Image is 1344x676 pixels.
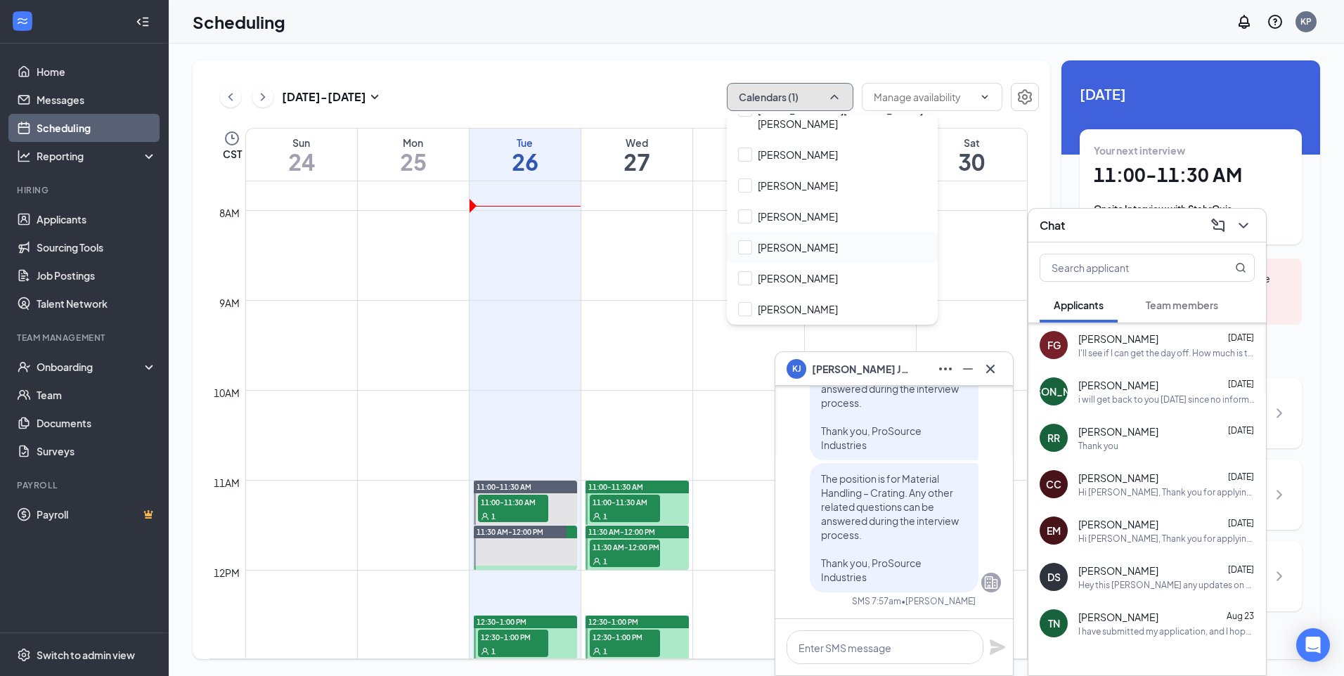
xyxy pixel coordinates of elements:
[358,150,469,174] h1: 25
[693,129,804,181] a: August 28, 2025
[1094,202,1288,230] div: Onsite Interview with StahrQuis [PERSON_NAME]
[581,136,692,150] div: Wed
[136,15,150,29] svg: Collapse
[37,500,157,528] a: PayrollCrown
[727,83,853,111] button: Calendars (1)ChevronUp
[588,482,643,492] span: 11:00-11:30 AM
[1054,299,1104,311] span: Applicants
[1080,83,1302,105] span: [DATE]
[1228,564,1254,575] span: [DATE]
[693,150,804,174] h1: 28
[1047,431,1060,445] div: RR
[1300,15,1312,27] div: KP
[989,639,1006,656] svg: Plane
[37,409,157,437] a: Documents
[491,512,496,521] span: 1
[220,86,241,108] button: ChevronLeft
[821,472,959,583] span: The position is for Material Handling – Crating. Any other related questions can be answered duri...
[217,655,243,670] div: 1pm
[812,361,910,377] span: [PERSON_NAME] Jefferson
[1016,89,1033,105] svg: Settings
[477,527,543,537] span: 11:30 AM-12:00 PM
[37,233,157,261] a: Sourcing Tools
[1040,254,1207,281] input: Search applicant
[588,527,655,537] span: 11:30 AM-12:00 PM
[1228,472,1254,482] span: [DATE]
[37,205,157,233] a: Applicants
[1078,564,1158,578] span: [PERSON_NAME]
[37,261,157,290] a: Job Postings
[217,295,243,311] div: 9am
[983,574,1000,591] svg: Company
[252,86,273,108] button: ChevronRight
[1232,214,1255,237] button: ChevronDown
[1011,83,1039,111] button: Settings
[37,58,157,86] a: Home
[17,149,31,163] svg: Analysis
[1047,524,1061,538] div: EM
[581,129,692,181] a: August 27, 2025
[957,358,979,380] button: Minimize
[588,617,638,627] span: 12:30-1:00 PM
[581,150,692,174] h1: 27
[693,136,804,150] div: Thu
[827,90,841,104] svg: ChevronUp
[593,512,601,521] svg: User
[1228,518,1254,528] span: [DATE]
[590,630,660,644] span: 12:30-1:00 PM
[1013,384,1094,398] div: [PERSON_NAME]
[1078,610,1158,624] span: [PERSON_NAME]
[979,358,1002,380] button: Cross
[37,86,157,114] a: Messages
[17,332,154,344] div: Team Management
[193,10,285,34] h1: Scheduling
[593,647,601,656] svg: User
[15,14,30,28] svg: WorkstreamLogo
[246,150,357,174] h1: 24
[37,360,145,374] div: Onboarding
[1146,299,1218,311] span: Team members
[1235,262,1246,273] svg: MagnifyingGlass
[1078,347,1255,359] div: I'll see if I can get the day off. How much is this position offering?
[256,89,270,105] svg: ChevronRight
[917,129,1028,181] a: August 30, 2025
[1228,332,1254,343] span: [DATE]
[1078,332,1158,346] span: [PERSON_NAME]
[590,495,660,509] span: 11:00-11:30 AM
[603,646,607,656] span: 1
[477,482,531,492] span: 11:00-11:30 AM
[982,360,999,377] svg: Cross
[852,595,901,607] div: SMS 7:57am
[901,595,976,607] span: • [PERSON_NAME]
[17,479,154,491] div: Payroll
[874,89,974,105] input: Manage availability
[211,565,243,580] div: 12pm
[603,557,607,566] span: 1
[934,358,957,380] button: Ellipses
[224,130,240,147] svg: Clock
[1046,477,1061,491] div: CC
[1228,379,1254,389] span: [DATE]
[478,630,548,644] span: 12:30-1:00 PM
[211,385,243,401] div: 10am
[246,129,357,181] a: August 24, 2025
[1271,486,1288,503] svg: ChevronRight
[224,89,238,105] svg: ChevronLeft
[1207,214,1229,237] button: ComposeMessage
[1227,611,1254,621] span: Aug 23
[1078,533,1255,545] div: Hi [PERSON_NAME], Thank you for applying! We’d like to invite you to an interview [DATE][DATE] fo...
[1078,517,1158,531] span: [PERSON_NAME]
[1078,424,1158,438] span: [PERSON_NAME]
[470,136,581,150] div: Tue
[481,647,489,656] svg: User
[1235,217,1252,234] svg: ChevronDown
[603,512,607,521] span: 1
[211,475,243,490] div: 11am
[217,205,243,221] div: 8am
[1040,218,1065,233] h3: Chat
[478,495,548,509] span: 11:00-11:30 AM
[37,381,157,409] a: Team
[1047,570,1061,584] div: DS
